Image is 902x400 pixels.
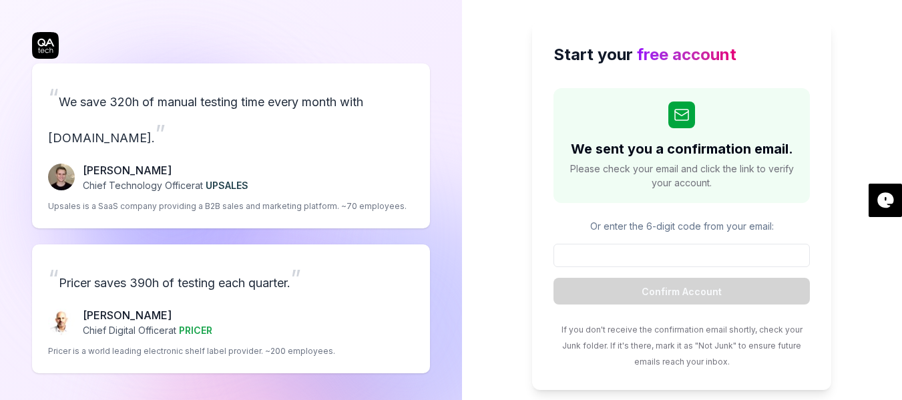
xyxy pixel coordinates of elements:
[83,307,212,323] p: [PERSON_NAME]
[48,83,59,112] span: “
[48,345,335,357] p: Pricer is a world leading electronic shelf label provider. ~200 employees.
[48,79,414,152] p: We save 320h of manual testing time every month with [DOMAIN_NAME].
[179,325,212,336] span: PRICER
[48,260,414,296] p: Pricer saves 390h of testing each quarter.
[553,43,810,67] h2: Start your
[290,264,301,293] span: ”
[32,244,430,373] a: “Pricer saves 390h of testing each quarter.”Chris Chalkitis[PERSON_NAME]Chief Digital Officerat P...
[48,164,75,190] img: Fredrik Seidl
[48,309,75,335] img: Chris Chalkitis
[567,162,797,190] span: Please check your email and click the link to verify your account.
[571,139,793,159] h2: We sent you a confirmation email.
[83,323,212,337] p: Chief Digital Officer at
[48,264,59,293] span: “
[155,119,166,148] span: ”
[83,178,248,192] p: Chief Technology Officer at
[561,325,803,367] span: If you don't receive the confirmation email shortly, check your Junk folder. If it's there, mark ...
[206,180,248,191] span: UPSALES
[32,63,430,228] a: “We save 320h of manual testing time every month with [DOMAIN_NAME].”Fredrik Seidl[PERSON_NAME]Ch...
[553,278,810,305] button: Confirm Account
[48,200,407,212] p: Upsales is a SaaS company providing a B2B sales and marketing platform. ~70 employees.
[637,45,736,64] span: free account
[83,162,248,178] p: [PERSON_NAME]
[553,219,810,233] p: Or enter the 6-digit code from your email:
